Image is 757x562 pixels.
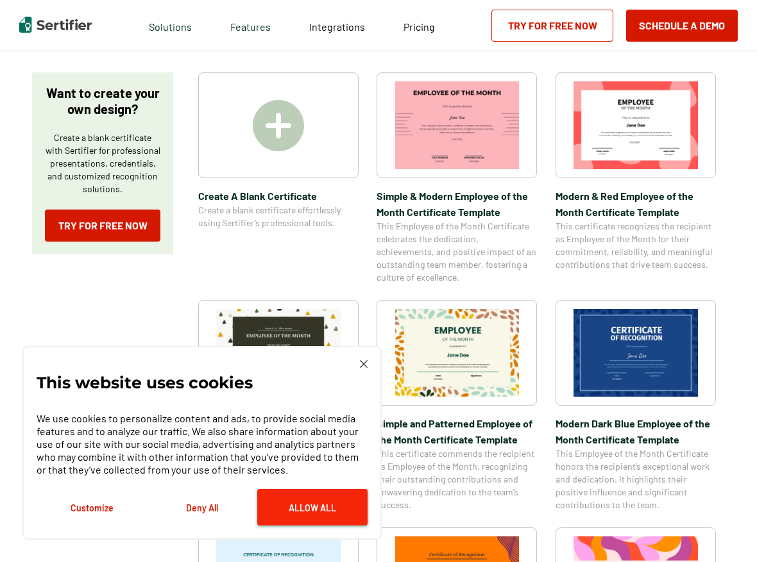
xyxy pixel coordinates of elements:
a: Simple & Colorful Employee of the Month Certificate TemplateSimple & Colorful Employee of the Mon... [198,300,359,511]
button: Schedule a Demo [626,10,738,42]
a: Try for Free Now [491,10,613,42]
img: Simple and Patterned Employee of the Month Certificate Template [395,309,520,397]
span: This certificate commends the recipient as Employee of the Month, recognizing their outstanding c... [377,447,537,511]
span: Modern Dark Blue Employee of the Month Certificate Template [556,415,716,447]
span: Simple and Patterned Employee of the Month Certificate Template [377,415,537,447]
span: Create A Blank Certificate [198,188,359,204]
span: This Employee of the Month Certificate honors the recipient’s exceptional work and dedication. It... [556,447,716,511]
p: Want to create your own design? [45,85,160,117]
img: Create A Blank Certificate [253,100,304,151]
a: Simple & Modern Employee of the Month Certificate TemplateSimple & Modern Employee of the Month C... [377,72,537,284]
span: Integrations [309,21,365,33]
img: Sertifier | Digital Credentialing Platform [19,17,92,33]
img: Modern Dark Blue Employee of the Month Certificate Template [574,309,698,397]
a: Try for Free Now [45,210,160,242]
a: Pricing [404,17,435,33]
span: Solutions [149,17,192,33]
button: Deny All [147,489,257,525]
span: This Employee of the Month Certificate celebrates the dedication, achievements, and positive impa... [377,220,537,284]
span: Simple & Modern Employee of the Month Certificate Template [377,188,537,220]
span: Features [230,17,271,33]
a: Modern Dark Blue Employee of the Month Certificate TemplateModern Dark Blue Employee of the Month... [556,300,716,511]
p: Create a blank certificate with Sertifier for professional presentations, credentials, and custom... [45,131,160,195]
button: Allow All [257,489,368,525]
span: Pricing [404,21,435,33]
span: Modern & Red Employee of the Month Certificate Template [556,188,716,220]
img: Simple & Colorful Employee of the Month Certificate Template [216,309,341,397]
p: We use cookies to personalize content and ads, to provide social media features and to analyze ou... [37,412,368,476]
img: Modern & Red Employee of the Month Certificate Template [574,81,698,169]
button: Customize [37,489,147,525]
img: Cookie Popup Close [360,360,368,368]
a: Simple and Patterned Employee of the Month Certificate TemplateSimple and Patterned Employee of t... [377,300,537,511]
a: Modern & Red Employee of the Month Certificate TemplateModern & Red Employee of the Month Certifi... [556,72,716,284]
span: This certificate recognizes the recipient as Employee of the Month for their commitment, reliabil... [556,220,716,271]
img: Simple & Modern Employee of the Month Certificate Template [395,81,520,169]
span: Create a blank certificate effortlessly using Sertifier’s professional tools. [198,204,359,229]
a: Integrations [309,17,365,33]
p: This website uses cookies [37,376,253,389]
